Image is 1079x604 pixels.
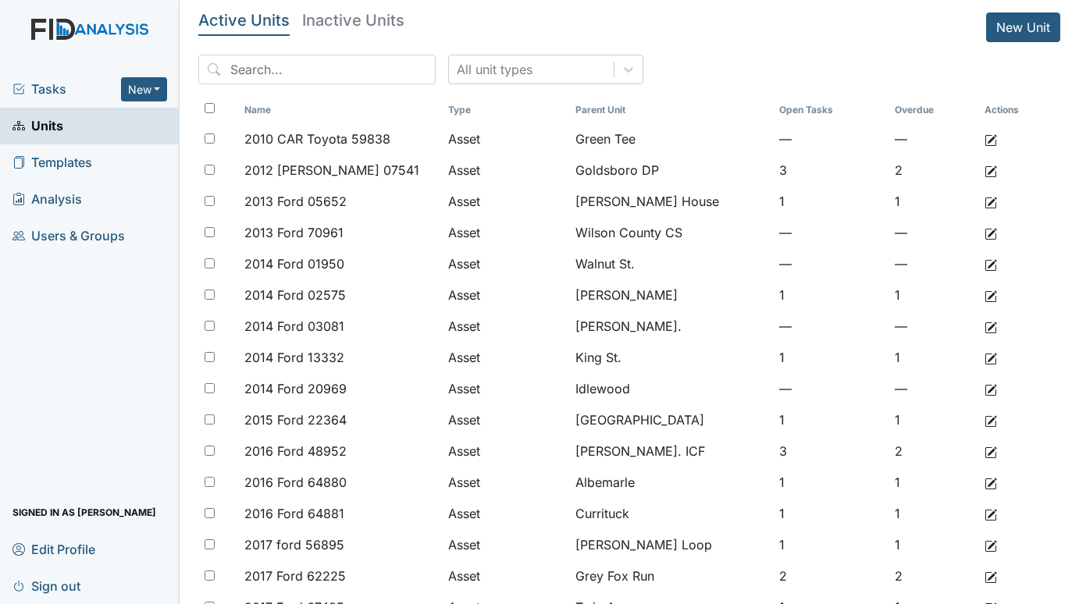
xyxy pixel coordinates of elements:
div: All unit types [457,60,532,79]
th: Toggle SortBy [442,97,568,123]
button: New [121,77,168,101]
span: 2013 Ford 05652 [244,192,347,211]
td: [PERSON_NAME]. ICF [569,435,774,467]
span: 2014 Ford 03081 [244,317,344,336]
td: — [888,373,978,404]
td: 1 [773,529,888,560]
td: 2 [888,560,978,592]
span: Edit Profile [12,537,95,561]
td: — [773,248,888,279]
td: [PERSON_NAME] [569,279,774,311]
th: Toggle SortBy [238,97,443,123]
td: Grey Fox Run [569,560,774,592]
span: 2010 CAR Toyota 59838 [244,130,390,148]
span: Templates [12,151,92,175]
td: Asset [442,217,568,248]
td: Goldsboro DP [569,155,774,186]
td: — [773,217,888,248]
td: — [888,248,978,279]
td: 1 [888,529,978,560]
span: 2014 Ford 20969 [244,379,347,398]
td: 1 [888,404,978,435]
span: Units [12,114,63,138]
span: 2014 Ford 02575 [244,286,346,304]
span: 2013 Ford 70961 [244,223,344,242]
td: — [888,311,978,342]
td: [PERSON_NAME] House [569,186,774,217]
td: 1 [773,467,888,498]
span: 2016 Ford 64881 [244,504,344,523]
td: [PERSON_NAME]. [569,311,774,342]
span: 2017 ford 56895 [244,535,344,554]
h5: Active Units [198,12,290,28]
td: 1 [888,279,978,311]
td: Asset [442,498,568,529]
input: Toggle All Rows Selected [205,103,215,113]
span: 2012 [PERSON_NAME] 07541 [244,161,419,179]
td: Wilson County CS [569,217,774,248]
td: Asset [442,248,568,279]
td: — [888,217,978,248]
td: Albemarle [569,467,774,498]
span: 2015 Ford 22364 [244,410,347,429]
td: [PERSON_NAME] Loop [569,529,774,560]
th: Toggle SortBy [773,97,888,123]
td: Asset [442,311,568,342]
th: Toggle SortBy [569,97,774,123]
td: 1 [888,186,978,217]
td: Asset [442,186,568,217]
td: 3 [773,435,888,467]
span: 2014 Ford 13332 [244,348,344,367]
span: Sign out [12,574,80,598]
td: Asset [442,155,568,186]
td: — [773,373,888,404]
span: 2017 Ford 62225 [244,567,346,585]
td: Currituck [569,498,774,529]
td: Green Tee [569,123,774,155]
td: Asset [442,467,568,498]
td: 1 [773,279,888,311]
td: Idlewood [569,373,774,404]
td: Asset [442,560,568,592]
span: 2014 Ford 01950 [244,254,344,273]
span: Analysis [12,187,82,211]
td: 1 [773,186,888,217]
td: Asset [442,435,568,467]
span: 2016 Ford 48952 [244,442,347,460]
span: 2016 Ford 64880 [244,473,347,492]
td: 1 [773,498,888,529]
td: 1 [888,498,978,529]
td: Asset [442,279,568,311]
a: New Unit [986,12,1060,42]
td: — [888,123,978,155]
td: 2 [773,560,888,592]
td: Asset [442,373,568,404]
td: King St. [569,342,774,373]
span: Users & Groups [12,224,125,248]
td: 1 [773,342,888,373]
td: 3 [773,155,888,186]
td: 1 [888,342,978,373]
td: — [773,311,888,342]
h5: Inactive Units [302,12,404,28]
td: [GEOGRAPHIC_DATA] [569,404,774,435]
a: Tasks [12,80,121,98]
td: 2 [888,155,978,186]
th: Toggle SortBy [888,97,978,123]
td: — [773,123,888,155]
td: Asset [442,404,568,435]
td: 1 [888,467,978,498]
input: Search... [198,55,436,84]
td: 1 [773,404,888,435]
td: Asset [442,529,568,560]
td: Asset [442,342,568,373]
td: Asset [442,123,568,155]
td: 2 [888,435,978,467]
th: Actions [978,97,1056,123]
span: Signed in as [PERSON_NAME] [12,500,156,524]
td: Walnut St. [569,248,774,279]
